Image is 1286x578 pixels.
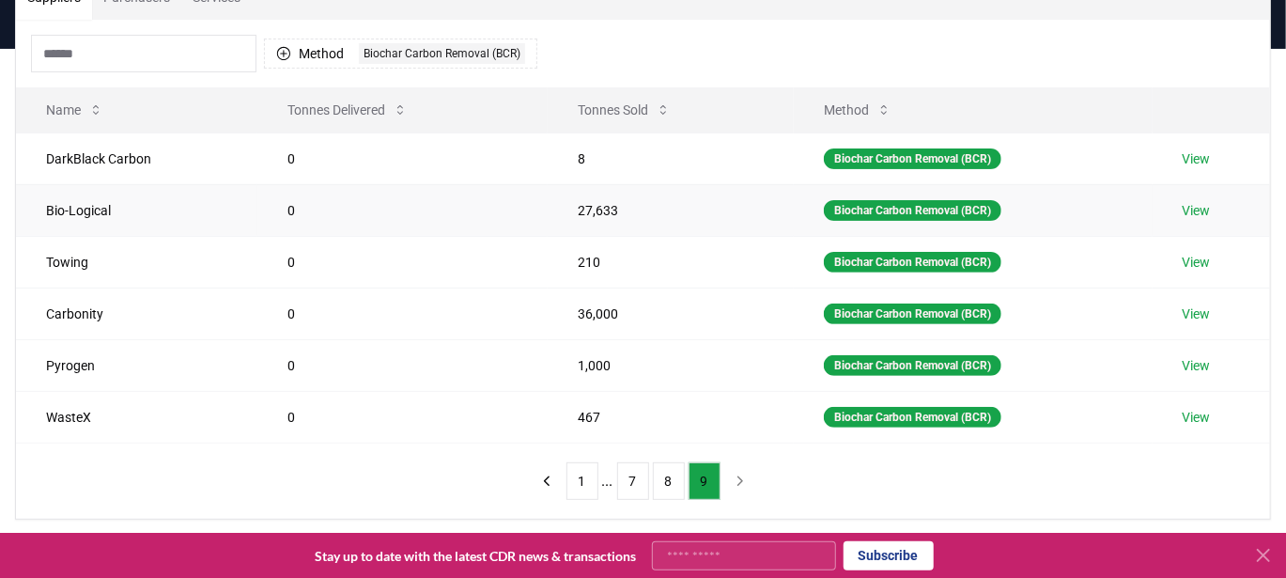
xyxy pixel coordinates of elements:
button: Tonnes Sold [563,91,686,129]
td: Carbonity [16,288,257,339]
div: Biochar Carbon Removal (BCR) [824,355,1001,376]
div: Biochar Carbon Removal (BCR) [359,43,525,64]
td: 36,000 [548,288,794,339]
button: 1 [566,462,598,500]
td: 0 [257,288,548,339]
div: Biochar Carbon Removal (BCR) [824,304,1001,324]
li: ... [602,470,613,492]
td: 1,000 [548,339,794,391]
td: DarkBlack Carbon [16,133,257,184]
a: View [1183,201,1211,220]
td: WasteX [16,391,257,443]
td: 0 [257,236,548,288]
button: Tonnes Delivered [272,91,423,129]
button: Name [31,91,118,129]
td: 0 [257,184,548,236]
div: Biochar Carbon Removal (BCR) [824,407,1001,428]
button: Method [809,91,906,129]
td: Towing [16,236,257,288]
td: 0 [257,391,548,443]
td: 210 [548,236,794,288]
td: 0 [257,339,548,391]
button: 8 [653,462,685,500]
td: 467 [548,391,794,443]
a: View [1183,253,1211,272]
button: MethodBiochar Carbon Removal (BCR) [264,39,537,69]
div: Biochar Carbon Removal (BCR) [824,148,1001,169]
td: 27,633 [548,184,794,236]
a: View [1183,356,1211,375]
td: Pyrogen [16,339,257,391]
button: 9 [689,462,720,500]
a: View [1183,408,1211,427]
div: Biochar Carbon Removal (BCR) [824,200,1001,221]
td: 8 [548,133,794,184]
div: Biochar Carbon Removal (BCR) [824,252,1001,273]
a: View [1183,149,1211,168]
td: Bio-Logical [16,184,257,236]
button: previous page [531,462,563,500]
td: 0 [257,133,548,184]
button: 7 [617,462,649,500]
a: View [1183,305,1211,323]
